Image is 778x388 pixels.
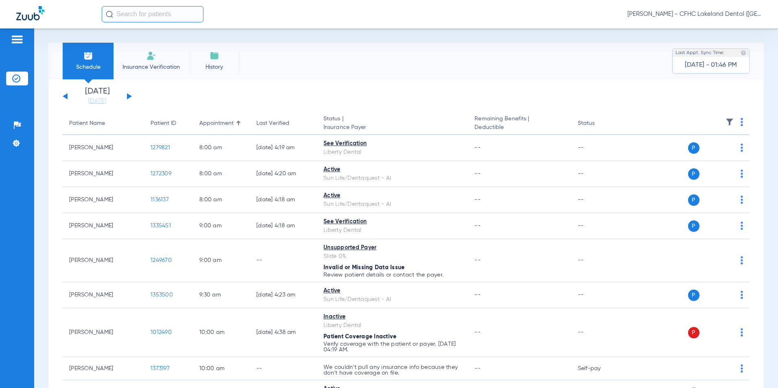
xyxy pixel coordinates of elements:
span: P [688,327,699,338]
td: 8:00 AM [193,187,250,213]
span: P [688,142,699,154]
img: group-dot-blue.svg [741,196,743,204]
li: [DATE] [73,87,122,105]
td: [DATE] 4:23 AM [250,282,317,308]
div: Appointment [199,119,234,128]
span: -- [474,145,481,150]
input: Search for patients [102,6,203,22]
div: Liberty Dental [323,148,461,157]
p: Verify coverage with the patient or payer. [DATE] 04:19 AM. [323,341,461,353]
img: Search Icon [106,11,113,18]
img: x.svg [722,222,730,230]
td: -- [571,135,626,161]
td: 10:00 AM [193,357,250,380]
th: Remaining Benefits | [468,112,571,135]
img: group-dot-blue.svg [741,144,743,152]
td: [DATE] 4:18 AM [250,213,317,239]
span: -- [474,223,481,229]
span: Invalid or Missing Data Issue [323,265,404,270]
div: Patient ID [151,119,186,128]
td: 9:00 AM [193,239,250,282]
iframe: Chat Widget [737,349,778,388]
span: -- [474,197,481,203]
td: -- [571,213,626,239]
span: 1279821 [151,145,170,150]
div: Patient Name [69,119,138,128]
span: 1335451 [151,223,171,229]
span: -- [474,171,481,177]
td: -- [571,239,626,282]
span: Patient Coverage Inactive [323,334,396,340]
div: Inactive [323,313,461,321]
th: Status [571,112,626,135]
span: P [688,220,699,232]
span: Insurance Payer [323,123,461,132]
th: Status | [317,112,468,135]
img: Manual Insurance Verification [146,51,156,61]
td: [PERSON_NAME] [63,135,144,161]
td: 10:00 AM [193,308,250,357]
td: 8:00 AM [193,135,250,161]
img: group-dot-blue.svg [741,328,743,336]
img: Schedule [83,51,93,61]
span: P [688,290,699,301]
div: Last Verified [256,119,310,128]
span: -- [474,366,481,371]
span: [PERSON_NAME] - CFHC Lakeland Dental ([GEOGRAPHIC_DATA]) [627,10,762,18]
td: -- [571,282,626,308]
div: Liberty Dental [323,226,461,235]
td: -- [250,239,317,282]
div: Sun Life/Dentaquest - AI [323,174,461,183]
div: Patient Name [69,119,105,128]
span: 1272309 [151,171,171,177]
img: x.svg [722,256,730,264]
img: group-dot-blue.svg [741,170,743,178]
img: group-dot-blue.svg [741,118,743,126]
div: Active [323,192,461,200]
div: Liberty Dental [323,321,461,330]
img: filter.svg [726,118,734,126]
div: Sun Life/Dentaquest - AI [323,295,461,304]
span: 1249670 [151,257,172,263]
td: 9:00 AM [193,213,250,239]
td: Self-pay [571,357,626,380]
span: -- [474,329,481,335]
td: 8:00 AM [193,161,250,187]
div: Active [323,287,461,295]
img: x.svg [722,170,730,178]
div: Last Verified [256,119,289,128]
td: [PERSON_NAME] [63,213,144,239]
img: hamburger-icon [11,35,24,44]
span: Last Appt. Sync Time: [675,49,724,57]
td: -- [250,357,317,380]
div: Unsupported Payer [323,244,461,252]
div: Active [323,166,461,174]
td: 9:30 AM [193,282,250,308]
td: [PERSON_NAME] [63,357,144,380]
a: [DATE] [73,97,122,105]
span: 1353500 [151,292,173,298]
td: [PERSON_NAME] [63,187,144,213]
p: We couldn’t pull any insurance info because they don’t have coverage on file. [323,364,461,376]
span: -- [474,257,481,263]
img: last sync help info [741,50,746,56]
td: -- [571,308,626,357]
span: [DATE] - 01:46 PM [685,61,737,69]
td: [PERSON_NAME] [63,161,144,187]
span: Schedule [69,63,107,71]
img: x.svg [722,144,730,152]
td: [DATE] 4:20 AM [250,161,317,187]
td: [DATE] 4:19 AM [250,135,317,161]
td: -- [571,161,626,187]
span: History [195,63,234,71]
td: [PERSON_NAME] [63,308,144,357]
div: See Verification [323,218,461,226]
span: Deductible [474,123,564,132]
span: 1136137 [151,197,169,203]
img: group-dot-blue.svg [741,222,743,230]
p: Review patient details or contact the payer. [323,272,461,278]
img: group-dot-blue.svg [741,256,743,264]
div: Appointment [199,119,243,128]
span: 1012490 [151,329,172,335]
